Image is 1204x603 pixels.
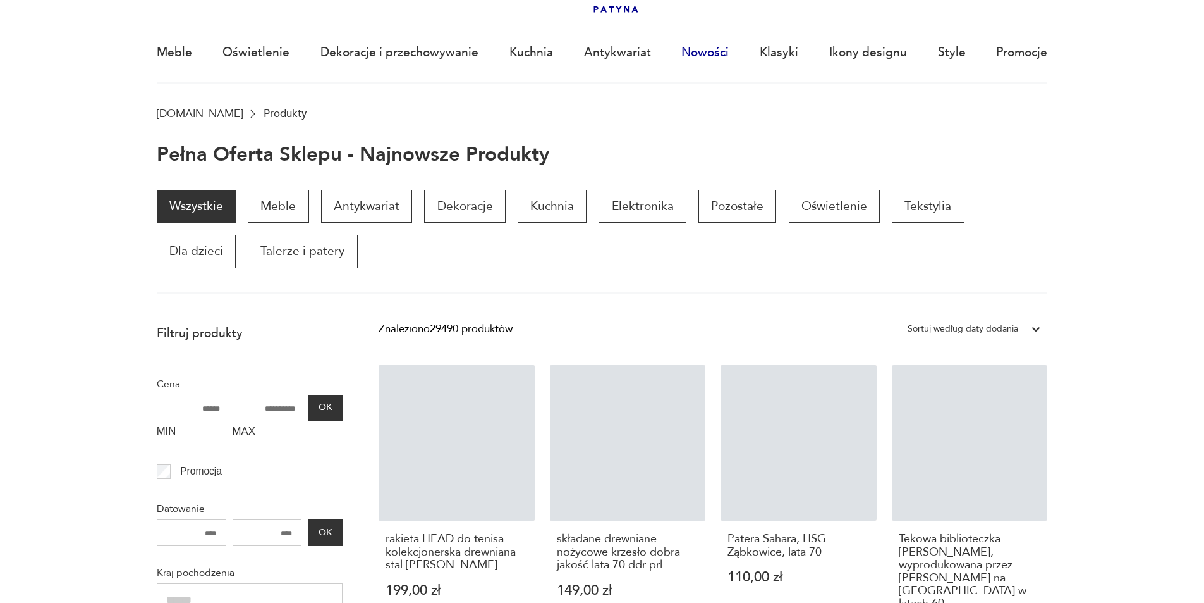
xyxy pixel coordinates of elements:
a: Klasyki [760,23,798,82]
a: Dla dzieci [157,235,236,268]
p: Datowanie [157,500,343,517]
p: Promocja [180,463,222,480]
div: Sortuj według daty dodania [908,321,1018,337]
a: Nowości [681,23,729,82]
a: Kuchnia [509,23,553,82]
a: Oświetlenie [222,23,289,82]
a: Style [938,23,966,82]
a: Antykwariat [321,190,412,223]
div: Znaleziono 29490 produktów [379,321,513,337]
a: Kuchnia [518,190,587,223]
p: Kraj pochodzenia [157,564,343,581]
button: OK [308,519,342,546]
p: Produkty [264,108,307,120]
label: MAX [233,421,302,445]
a: Dekoracje [424,190,505,223]
p: 149,00 zł [557,584,699,597]
p: Filtruj produkty [157,325,343,342]
a: Meble [157,23,192,82]
a: Ikony designu [829,23,907,82]
a: Dekoracje i przechowywanie [320,23,478,82]
p: Cena [157,376,343,392]
a: Antykwariat [584,23,651,82]
h3: rakieta HEAD do tenisa kolekcjonerska drewniana stal [PERSON_NAME] [386,533,528,571]
a: Meble [248,190,308,223]
label: MIN [157,421,226,445]
a: Promocje [996,23,1047,82]
a: Talerze i patery [248,235,357,268]
h3: Patera Sahara, HSG Ząbkowice, lata 70 [727,533,870,559]
a: Oświetlenie [789,190,880,223]
h3: składane drewniane nożycowe krzesło dobra jakość lata 70 ddr prl [557,533,699,571]
a: Elektronika [599,190,686,223]
p: 110,00 zł [727,571,870,584]
button: OK [308,395,342,421]
p: 199,00 zł [386,584,528,597]
h1: Pełna oferta sklepu - najnowsze produkty [157,144,549,166]
a: Wszystkie [157,190,236,223]
a: Tekstylia [892,190,964,223]
a: [DOMAIN_NAME] [157,108,243,120]
a: Pozostałe [698,190,776,223]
